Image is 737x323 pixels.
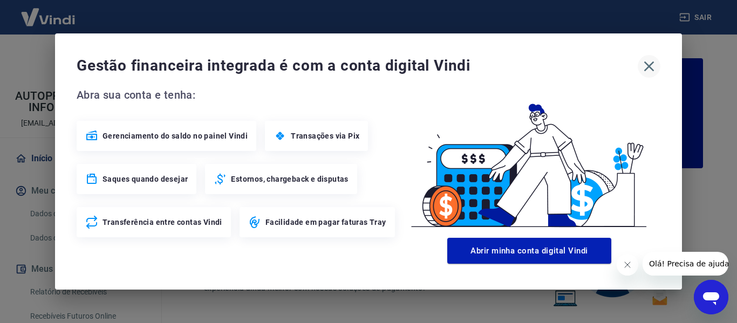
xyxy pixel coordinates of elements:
span: Saques quando desejar [103,174,188,184]
span: Transferência entre contas Vindi [103,217,222,228]
span: Abra sua conta e tenha: [77,86,398,104]
span: Estornos, chargeback e disputas [231,174,348,184]
iframe: Botão para abrir a janela de mensagens [694,280,728,314]
span: Gestão financeira integrada é com a conta digital Vindi [77,55,638,77]
span: Olá! Precisa de ajuda? [6,8,91,16]
span: Gerenciamento do saldo no painel Vindi [103,130,248,141]
img: Good Billing [398,86,660,233]
span: Facilidade em pagar faturas Tray [265,217,386,228]
button: Abrir minha conta digital Vindi [447,238,611,264]
iframe: Fechar mensagem [617,254,638,276]
span: Transações via Pix [291,130,359,141]
iframe: Mensagem da empresa [643,252,728,276]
